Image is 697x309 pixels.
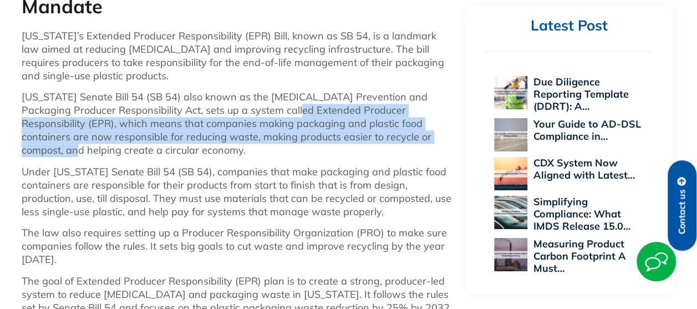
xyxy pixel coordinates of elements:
[533,75,628,113] a: Due Diligence Reporting Template (DDRT): A…
[494,157,527,190] img: CDX System Now Aligned with Latest EU POPs Rules
[22,29,454,83] p: [US_STATE]’s Extended Producer Responsibility (EPR) Bill, known as SB 54, is a landmark law aimed...
[22,90,454,157] p: [US_STATE] Senate Bill 54 (SB 54) also known as the [MEDICAL_DATA] Prevention and Packaging Produ...
[494,118,527,151] img: Your Guide to AD-DSL Compliance in the Aerospace and Defense Industry
[494,196,527,229] img: Simplifying Compliance: What IMDS Release 15.0 Means for PCF Reporting
[668,160,696,251] a: Contact us
[677,189,687,234] span: Contact us
[637,242,676,281] img: Start Chat
[494,238,527,271] img: Measuring Product Carbon Footprint A Must for Modern Manufacturing
[22,226,454,266] p: The law also requires setting up a Producer Responsibility Organization (PRO) to make sure compan...
[533,237,625,275] a: Measuring Product Carbon Footprint A Must…
[533,118,640,143] a: Your Guide to AD-DSL Compliance in…
[22,165,454,219] p: Under [US_STATE] Senate Bill 54 (SB 54), companies that make packaging and plastic food container...
[533,156,634,181] a: CDX System Now Aligned with Latest…
[494,76,527,109] img: Due Diligence Reporting Template (DDRT): A Supplier’s Roadmap to Compliance
[486,17,652,35] h2: Latest Post
[533,195,630,232] a: Simplifying Compliance: What IMDS Release 15.0…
